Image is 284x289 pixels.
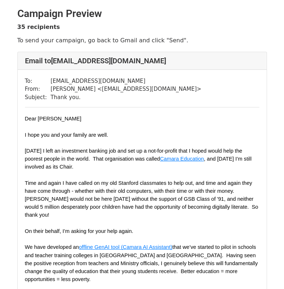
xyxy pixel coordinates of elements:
[25,116,81,122] span: Dear [PERSON_NAME]
[17,8,267,20] h2: Campaign Preview
[25,77,51,85] td: To:
[51,77,202,85] td: [EMAIL_ADDRESS][DOMAIN_NAME]
[79,243,172,250] a: offline GenAI tool (Camara AI Assistant)
[51,85,202,93] td: [PERSON_NAME] < [EMAIL_ADDRESS][DOMAIN_NAME] >
[160,156,204,162] span: Camara Education
[25,148,244,162] span: [DATE] I left an investment banking job and set up a not-for-profit that I hoped would help the p...
[25,132,109,138] span: I hope you and your family are well.
[25,180,260,218] span: Time and again I have called on my old Stanford classmates to help out, and time and again they h...
[160,155,204,162] a: Camara Education
[79,244,172,250] span: offline GenAI tool (Camara AI Assistant)
[51,93,202,102] td: Thank you.
[17,37,267,44] p: To send your campaign, go back to Gmail and click "Send".
[25,93,51,102] td: Subject:
[25,244,79,250] span: We have developed an
[25,228,133,234] span: On their behalf, I’m asking for your help again.
[25,56,259,65] h4: Email to [EMAIL_ADDRESS][DOMAIN_NAME]
[25,85,51,93] td: From:
[25,244,259,282] span: that we’ve started to pilot in schools and teacher training colleges in [GEOGRAPHIC_DATA] and [GE...
[17,24,60,30] strong: 35 recipients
